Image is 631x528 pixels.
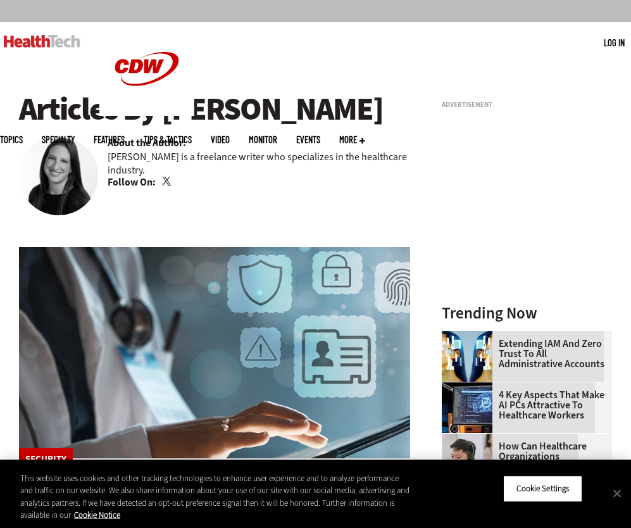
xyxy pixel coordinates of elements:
a: Features [94,135,125,144]
b: Follow On: [108,175,156,189]
img: Home [4,35,80,47]
p: [PERSON_NAME] is a freelance writer who specializes in the healthcare industry. [108,150,410,177]
a: MonITor [249,135,277,144]
a: CDW [99,106,194,119]
button: Cookie Settings [503,475,582,502]
img: abstract image of woman with pixelated face [442,331,492,382]
a: Healthcare contact center [442,434,499,444]
img: Healthcare contact center [442,434,492,484]
a: Video [211,135,230,144]
a: Twitter [162,177,173,187]
button: Close [603,479,631,507]
a: 4 Key Aspects That Make AI PCs Attractive to Healthcare Workers [442,390,604,420]
img: Doctor using secure tablet [19,247,410,458]
img: Erin Laviola [19,136,98,215]
img: Desktop monitor with brain AI concept [442,382,492,433]
span: Specialty [42,135,75,144]
img: Home [99,22,194,116]
a: Tips & Tactics [144,135,192,144]
a: Events [296,135,320,144]
a: Extending IAM and Zero Trust to All Administrative Accounts [442,339,604,369]
a: abstract image of woman with pixelated face [442,331,499,341]
div: User menu [604,36,625,49]
a: Security [25,455,66,464]
a: How Can Healthcare Organizations Reimagine Their Contact Centers? [442,441,604,482]
a: Desktop monitor with brain AI concept [442,382,499,393]
div: This website uses cookies and other tracking technologies to enhance user experience and to analy... [20,472,412,522]
span: More [339,135,365,144]
h3: Trending Now [442,305,612,321]
a: Log in [604,37,625,48]
a: More information about your privacy [74,510,120,520]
